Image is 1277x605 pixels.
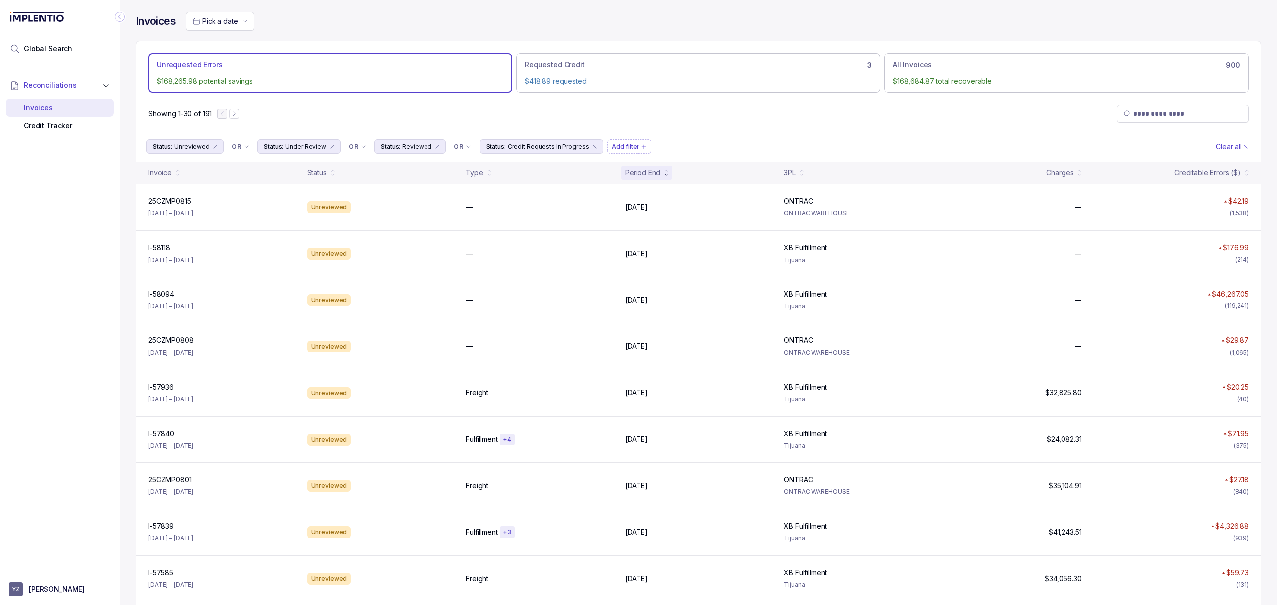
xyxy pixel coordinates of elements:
[1226,568,1249,578] p: $59.73
[625,434,648,444] p: [DATE]
[1237,394,1249,404] div: (40)
[625,388,648,398] p: [DATE]
[1045,388,1082,398] p: $32,825.80
[307,526,351,538] div: Unreviewed
[893,60,932,70] p: All Invoices
[612,142,639,151] p: Add filter
[232,143,249,151] li: Filter Chip Connector undefined
[1230,348,1249,358] div: (1,065)
[1219,247,1222,249] img: red pointer upwards
[784,394,931,404] p: Tijuana
[148,394,193,404] p: [DATE] – [DATE]
[1046,168,1073,178] div: Charges
[148,208,193,218] p: [DATE] – [DATE]
[784,208,931,218] p: ONTRAC WAREHOUSE
[349,143,366,151] li: Filter Chip Connector undefined
[454,143,463,151] p: OR
[480,139,604,154] button: Filter Chip Credit Requests In Progress
[784,243,827,253] p: XB Fulfillment
[1236,580,1249,590] div: (131)
[24,44,72,54] span: Global Search
[625,527,648,537] p: [DATE]
[307,387,351,399] div: Unreviewed
[784,580,931,590] p: Tijuana
[508,142,589,151] p: Credit Requests In Progress
[784,302,931,311] p: Tijuana
[264,142,283,151] p: Status:
[1049,527,1082,537] p: $41,243.51
[784,429,827,439] p: XB Fulfillment
[29,584,85,594] p: [PERSON_NAME]
[6,74,114,96] button: Reconciliations
[345,140,370,153] button: Filter Chip Connector undefined
[148,580,193,590] p: [DATE] – [DATE]
[525,60,585,70] p: Requested Credit
[148,168,172,178] div: Invoice
[784,255,931,265] p: Tijuana
[1174,168,1241,178] div: Creditable Errors ($)
[1223,432,1226,435] img: red pointer upwards
[157,60,222,70] p: Unrequested Errors
[591,143,599,151] div: remove content
[328,143,336,151] div: remove content
[307,573,351,585] div: Unreviewed
[14,99,106,117] div: Invoices
[186,12,254,31] button: Date Range Picker
[257,139,341,154] button: Filter Chip Under Review
[784,487,931,497] p: ONTRAC WAREHOUSE
[1227,382,1249,392] p: $20.25
[1221,339,1224,342] img: red pointer upwards
[228,140,253,153] button: Filter Chip Connector undefined
[784,382,827,392] p: XB Fulfillment
[148,382,174,392] p: I-57936
[148,348,193,358] p: [DATE] – [DATE]
[607,139,651,154] li: Filter Chip Add filter
[307,201,351,213] div: Unreviewed
[1208,293,1211,296] img: red pointer upwards
[1223,243,1249,253] p: $176.99
[625,168,661,178] div: Period End
[450,140,475,153] button: Filter Chip Connector undefined
[784,533,931,543] p: Tijuana
[307,168,327,178] div: Status
[9,582,111,596] button: User initials[PERSON_NAME]
[466,481,488,491] p: Freight
[114,11,126,23] div: Collapse Icon
[1075,249,1082,259] p: —
[1212,289,1249,299] p: $46,267.05
[148,441,193,451] p: [DATE] – [DATE]
[466,295,473,305] p: —
[148,109,212,119] div: Remaining page entries
[148,429,174,439] p: I-57840
[381,142,400,151] p: Status:
[1224,200,1227,203] img: red pointer upwards
[24,80,77,90] span: Reconciliations
[1222,572,1225,574] img: red pointer upwards
[486,142,506,151] p: Status:
[1235,255,1249,265] div: (214)
[784,348,931,358] p: ONTRAC WAREHOUSE
[349,143,358,151] p: OR
[9,582,23,596] span: User initials
[1049,481,1082,491] p: $35,104.91
[402,142,431,151] p: Reviewed
[625,481,648,491] p: [DATE]
[466,341,473,351] p: —
[307,480,351,492] div: Unreviewed
[503,528,512,536] p: + 3
[374,139,446,154] button: Filter Chip Reviewed
[14,117,106,135] div: Credit Tracker
[148,109,212,119] p: Showing 1-30 of 191
[148,568,173,578] p: I-57585
[1228,196,1249,206] p: $42.19
[784,568,827,578] p: XB Fulfillment
[148,302,193,311] p: [DATE] – [DATE]
[1222,386,1225,388] img: red pointer upwards
[1234,441,1249,451] div: (375)
[229,109,239,119] button: Next Page
[1047,434,1082,444] p: $24,082.31
[466,574,488,584] p: Freight
[148,289,174,299] p: I-58094
[148,487,193,497] p: [DATE] – [DATE]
